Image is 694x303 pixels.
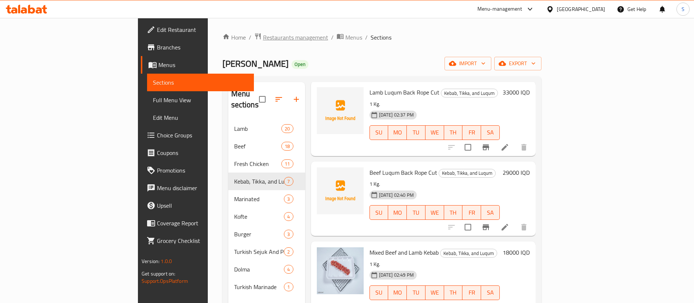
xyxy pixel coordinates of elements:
[141,214,254,232] a: Coverage Report
[444,205,463,220] button: TH
[228,278,305,296] div: Turkish Marinade1
[484,207,497,218] span: SA
[462,125,481,140] button: FR
[369,205,389,220] button: SU
[503,167,530,178] h6: 29000 IQD
[141,179,254,197] a: Menu disclaimer
[481,205,500,220] button: SA
[141,38,254,56] a: Branches
[369,180,500,189] p: 1 Kg.
[284,247,293,256] div: items
[425,125,444,140] button: WE
[282,160,293,167] span: 11
[228,243,305,260] div: Turkish Sejuk And Pastirma2
[158,60,248,69] span: Menus
[462,285,481,300] button: FR
[450,59,485,68] span: import
[234,230,284,239] span: Burger
[317,247,364,294] img: Mixed Beef and Lamb Kebab
[284,248,293,255] span: 2
[141,126,254,144] a: Choice Groups
[388,205,407,220] button: MO
[447,127,460,138] span: TH
[234,265,284,274] div: Dolma
[284,282,293,291] div: items
[284,212,293,221] div: items
[157,43,248,52] span: Branches
[228,260,305,278] div: Dolma4
[282,143,293,150] span: 18
[425,285,444,300] button: WE
[254,33,328,42] a: Restaurants management
[234,195,284,203] span: Marinated
[484,127,497,138] span: SA
[234,177,284,186] span: Kebab, Tikka, and Luqum
[500,223,509,232] a: Edit menu item
[410,207,423,218] span: TU
[284,195,293,203] div: items
[494,57,541,70] button: export
[444,285,463,300] button: TH
[147,91,254,109] a: Full Menu View
[222,55,289,72] span: [PERSON_NAME]
[234,282,284,291] span: Turkish Marinade
[460,219,476,235] span: Select to update
[369,125,389,140] button: SU
[369,100,500,109] p: 1 Kg.
[407,125,425,140] button: TU
[428,127,441,138] span: WE
[157,184,248,192] span: Menu disclaimer
[500,59,536,68] span: export
[373,287,386,298] span: SU
[234,142,282,151] div: Beef
[234,212,284,221] span: Kofte
[228,117,305,299] nav: Menu sections
[141,197,254,214] a: Upsell
[376,111,417,118] span: [DATE] 02:37 PM
[373,207,386,218] span: SU
[157,166,248,175] span: Promotions
[153,78,248,87] span: Sections
[515,138,533,156] button: delete
[157,148,248,157] span: Coupons
[157,236,248,245] span: Grocery Checklist
[462,205,481,220] button: FR
[440,249,497,258] div: Kebab, Tikka, and Luqum
[369,260,500,269] p: 1 Kg.
[441,89,498,97] span: Kebab, Tikka, and Luqum
[391,287,404,298] span: MO
[465,207,478,218] span: FR
[141,162,254,179] a: Promotions
[557,5,605,13] div: [GEOGRAPHIC_DATA]
[407,285,425,300] button: TU
[147,109,254,126] a: Edit Menu
[234,159,282,168] div: Fresh Chicken
[284,284,293,291] span: 1
[444,125,463,140] button: TH
[234,247,284,256] span: Turkish Sejuk And Pastirma
[141,232,254,250] a: Grocery Checklist
[373,127,386,138] span: SU
[410,287,423,298] span: TU
[345,33,362,42] span: Menus
[376,192,417,199] span: [DATE] 02:40 PM
[447,207,460,218] span: TH
[369,247,439,258] span: Mixed Beef and Lamb Kebab
[228,225,305,243] div: Burger3
[222,33,541,42] nav: breadcrumb
[477,218,495,236] button: Branch-specific-item
[284,265,293,274] div: items
[157,131,248,140] span: Choice Groups
[153,113,248,122] span: Edit Menu
[439,169,496,178] div: Kebab, Tikka, and Luqum
[477,138,495,156] button: Branch-specific-item
[284,231,293,238] span: 3
[369,87,439,98] span: Lamb Luqum Back Rope Cut
[157,219,248,228] span: Coverage Report
[481,125,500,140] button: SA
[281,124,293,133] div: items
[157,25,248,34] span: Edit Restaurant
